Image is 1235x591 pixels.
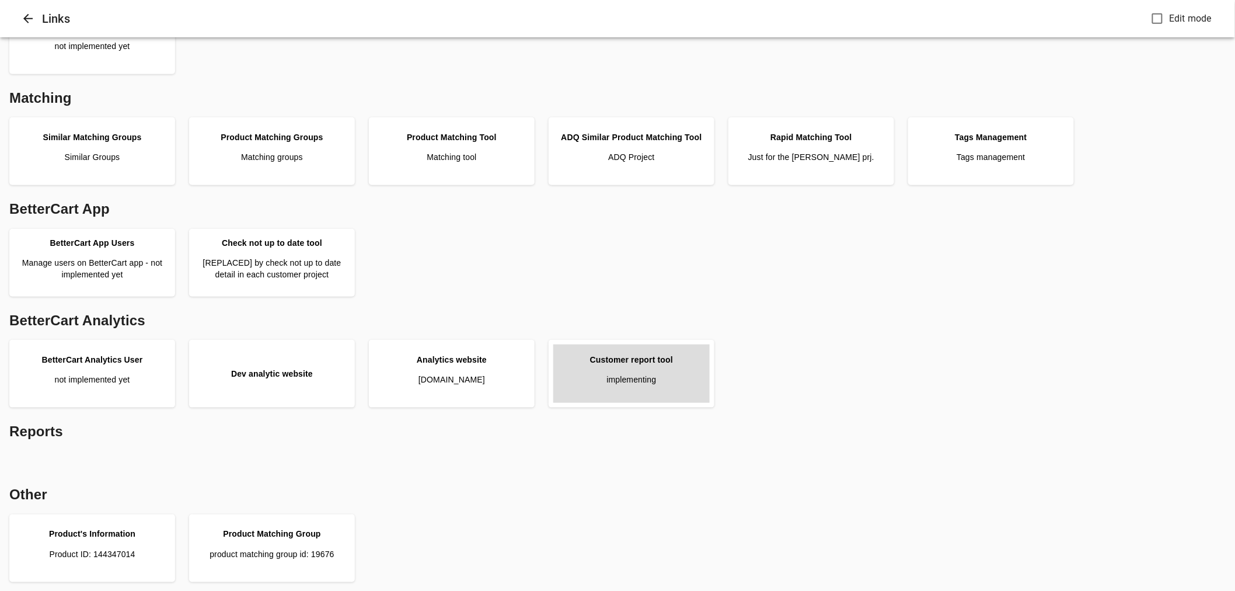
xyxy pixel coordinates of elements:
[590,354,673,366] div: Customer report tool
[194,345,350,403] a: Dev analytic website
[374,122,530,180] a: Product Matching ToolMatching tool
[553,345,710,403] a: Customer report toolimplementing
[561,131,702,143] div: ADQ Similar Product Matching Tool
[417,354,487,366] div: Analytics website
[5,306,1230,335] div: BetterCart Analytics
[50,237,135,249] div: BetterCart App Users
[407,131,497,143] div: Product Matching Tool
[194,122,350,180] a: Product Matching GroupsMatching groups
[374,345,530,403] a: Analytics website[DOMAIN_NAME]
[418,374,485,385] p: [DOMAIN_NAME]
[14,345,170,403] a: BetterCart Analytics Usernot implemented yet
[427,151,476,163] p: Matching tool
[43,131,141,143] div: Similar Matching Groups
[49,548,135,560] p: Product ID: 144347014
[1170,12,1212,26] span: Edit mode
[913,122,1069,180] a: Tags ManagementTags management
[14,519,170,578] a: Product's InformationProduct ID: 144347014
[608,151,654,163] p: ADQ Project
[770,131,852,143] div: Rapid Matching Tool
[222,237,322,249] div: Check not up to date tool
[42,354,143,366] div: BetterCart Analytics User
[5,194,1230,224] div: BetterCart App
[194,257,350,280] p: [REPLACED] by check not up to date detail in each customer project
[733,122,889,180] a: Rapid Matching ToolJust for the [PERSON_NAME] prj.
[42,9,1147,28] h6: Links
[231,368,313,380] div: Dev analytic website
[194,234,350,292] a: Check not up to date tool[REPLACED] by check not up to date detail in each customer project
[5,84,1230,113] div: Matching
[194,519,350,578] a: Product Matching Groupproduct matching group id: 19676
[14,234,170,292] a: BetterCart App UsersManage users on BetterCart app - not implemented yet
[5,417,1230,446] div: Reports
[955,131,1027,143] div: Tags Management
[553,122,710,180] a: ADQ Similar Product Matching ToolADQ Project
[5,480,1230,509] div: Other
[957,151,1025,163] p: Tags management
[55,374,130,385] p: not implemented yet
[221,131,323,143] div: Product Matching Groups
[65,151,120,163] p: Similar Groups
[223,528,320,540] div: Product Matching Group
[241,151,303,163] p: Matching groups
[14,5,42,33] button: Close
[14,122,170,180] a: Similar Matching GroupsSimilar Groups
[49,528,135,540] div: Product's Information
[14,257,170,280] p: Manage users on BetterCart app - not implemented yet
[606,374,656,385] p: implementing
[14,11,170,69] a: Validation & Cleaning Dashboardnot implemented yet
[210,548,334,560] p: product matching group id: 19676
[55,40,130,52] p: not implemented yet
[748,151,874,163] p: Just for the [PERSON_NAME] prj.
